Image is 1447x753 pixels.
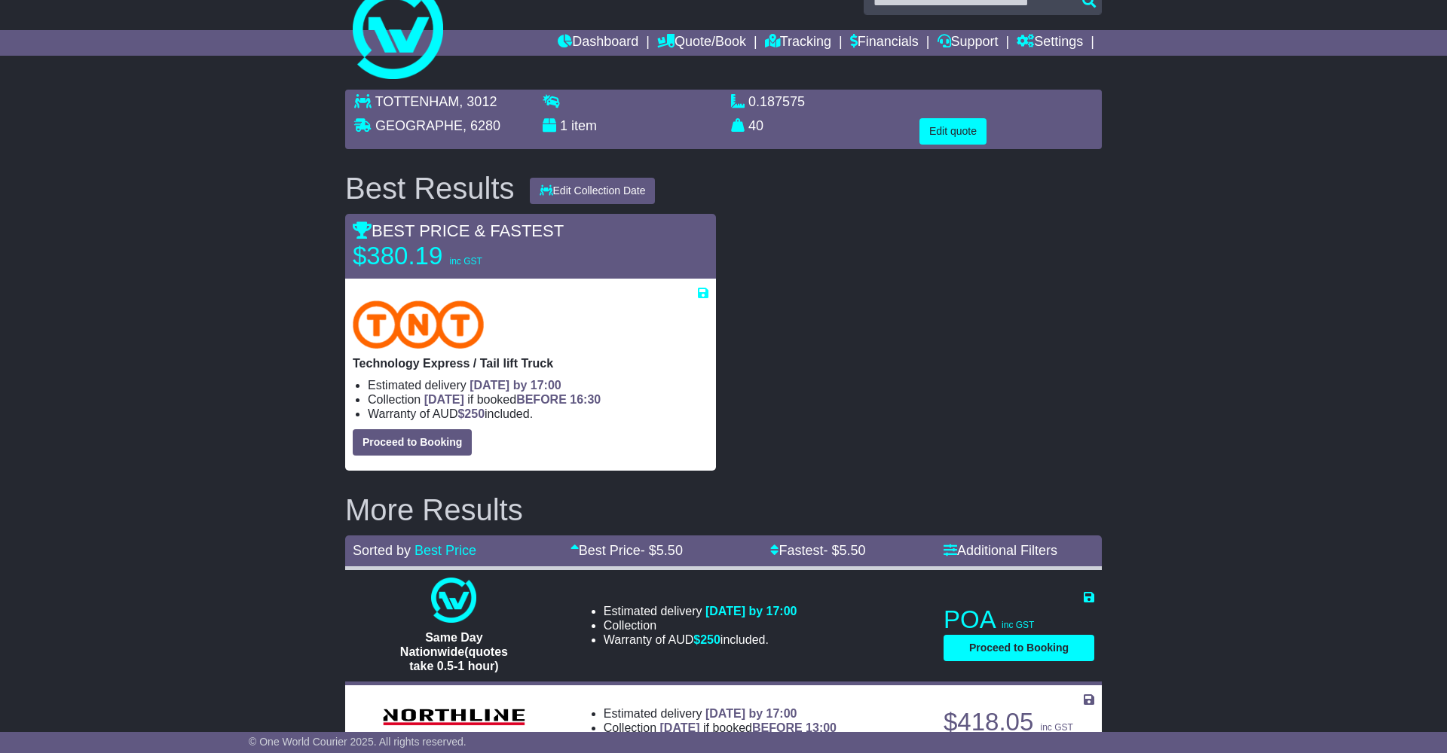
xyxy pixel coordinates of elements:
[368,378,708,392] li: Estimated delivery
[765,30,831,56] a: Tracking
[938,30,999,56] a: Support
[850,30,919,56] a: Financials
[840,543,866,558] span: 5.50
[530,178,656,204] button: Edit Collection Date
[1040,722,1072,733] span: inc GST
[470,379,561,392] span: [DATE] by 17:00
[604,721,837,735] li: Collection
[944,707,1094,737] p: $418.05
[345,493,1102,526] h2: More Results
[944,605,1094,635] p: POA
[368,407,708,421] li: Warranty of AUD included.
[770,543,865,558] a: Fastest- $5.50
[353,241,541,271] p: $380.19
[657,30,746,56] a: Quote/Book
[705,707,797,720] span: [DATE] by 17:00
[378,704,529,730] img: Northline Distribution: GENERAL
[700,633,720,646] span: 250
[604,618,797,633] li: Collection
[705,605,797,617] span: [DATE] by 17:00
[449,256,482,267] span: inc GST
[604,633,797,647] li: Warranty of AUD included.
[806,721,837,734] span: 13:00
[459,94,497,109] span: , 3012
[660,721,837,734] span: if booked
[748,118,763,133] span: 40
[944,543,1057,558] a: Additional Filters
[353,429,472,456] button: Proceed to Booking
[463,118,500,133] span: , 6280
[571,543,683,558] a: Best Price- $5.50
[353,356,708,370] p: Technology Express / Tail lift Truck
[457,407,485,420] span: $
[656,543,683,558] span: 5.50
[571,118,597,133] span: item
[570,393,601,406] span: 16:30
[424,393,464,406] span: [DATE]
[641,543,683,558] span: - $
[660,721,700,734] span: [DATE]
[919,118,987,145] button: Edit quote
[558,30,638,56] a: Dashboard
[1017,30,1083,56] a: Settings
[249,736,467,748] span: © One World Courier 2025. All rights reserved.
[353,221,564,240] span: BEST PRICE & FASTEST
[400,631,508,672] span: Same Day Nationwide(quotes take 0.5-1 hour)
[748,94,805,109] span: 0.187575
[375,118,463,133] span: GEOGRAPHE
[464,407,485,420] span: 250
[752,721,803,734] span: BEFORE
[693,633,720,646] span: $
[823,543,865,558] span: - $
[415,543,476,558] a: Best Price
[424,393,601,406] span: if booked
[368,392,708,407] li: Collection
[604,706,837,721] li: Estimated delivery
[516,393,567,406] span: BEFORE
[431,578,476,623] img: One World Courier: Same Day Nationwide(quotes take 0.5-1 hour)
[604,604,797,618] li: Estimated delivery
[944,635,1094,661] button: Proceed to Booking
[1002,620,1034,630] span: inc GST
[560,118,567,133] span: 1
[375,94,460,109] span: TOTTENHAM
[353,543,411,558] span: Sorted by
[338,172,522,205] div: Best Results
[353,300,484,349] img: TNT Domestic: Technology Express / Tail lift Truck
